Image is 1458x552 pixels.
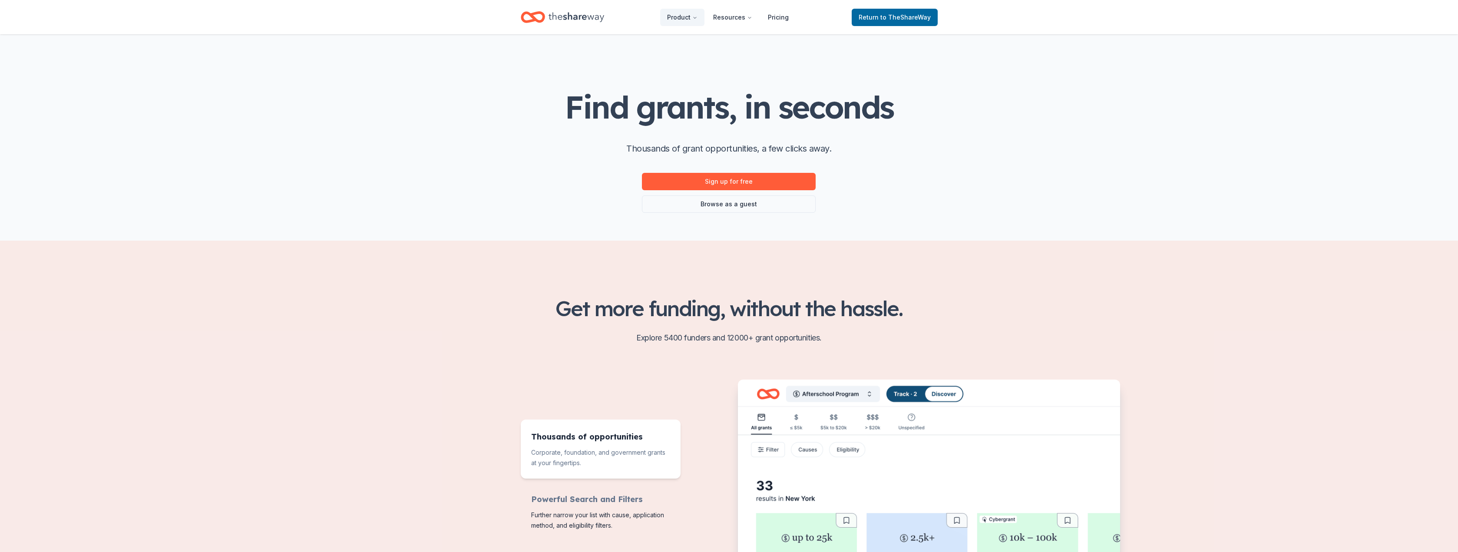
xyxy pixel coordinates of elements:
a: Returnto TheShareWay [852,9,938,26]
p: Explore 5400 funders and 12000+ grant opportunities. [521,331,938,345]
span: Return [859,12,931,23]
button: Resources [706,9,759,26]
button: Product [660,9,704,26]
h1: Find grants, in seconds [565,90,893,124]
h2: Get more funding, without the hassle. [521,296,938,321]
a: Pricing [761,9,796,26]
a: Home [521,7,604,27]
a: Sign up for free [642,173,816,190]
p: Thousands of grant opportunities, a few clicks away. [626,142,831,155]
span: to TheShareWay [880,13,931,21]
nav: Main [660,7,796,27]
a: Browse as a guest [642,195,816,213]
